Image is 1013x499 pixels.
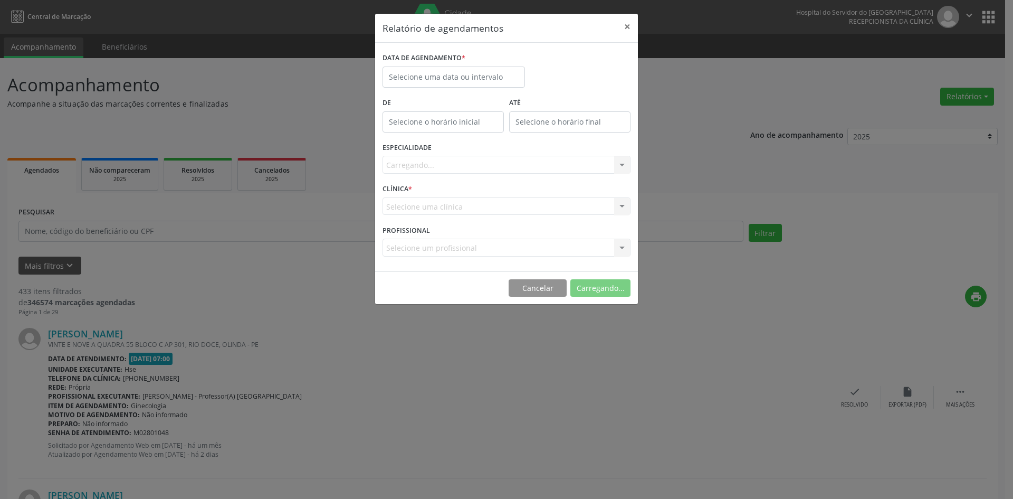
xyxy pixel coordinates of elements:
[509,95,630,111] label: ATÉ
[617,14,638,40] button: Close
[383,21,503,35] h5: Relatório de agendamentos
[383,222,430,239] label: PROFISSIONAL
[383,67,525,88] input: Selecione uma data ou intervalo
[383,95,504,111] label: De
[383,50,465,67] label: DATA DE AGENDAMENTO
[383,111,504,133] input: Selecione o horário inicial
[570,279,630,297] button: Carregando...
[509,111,630,133] input: Selecione o horário final
[383,140,432,156] label: ESPECIALIDADE
[383,181,412,197] label: CLÍNICA
[509,279,567,297] button: Cancelar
